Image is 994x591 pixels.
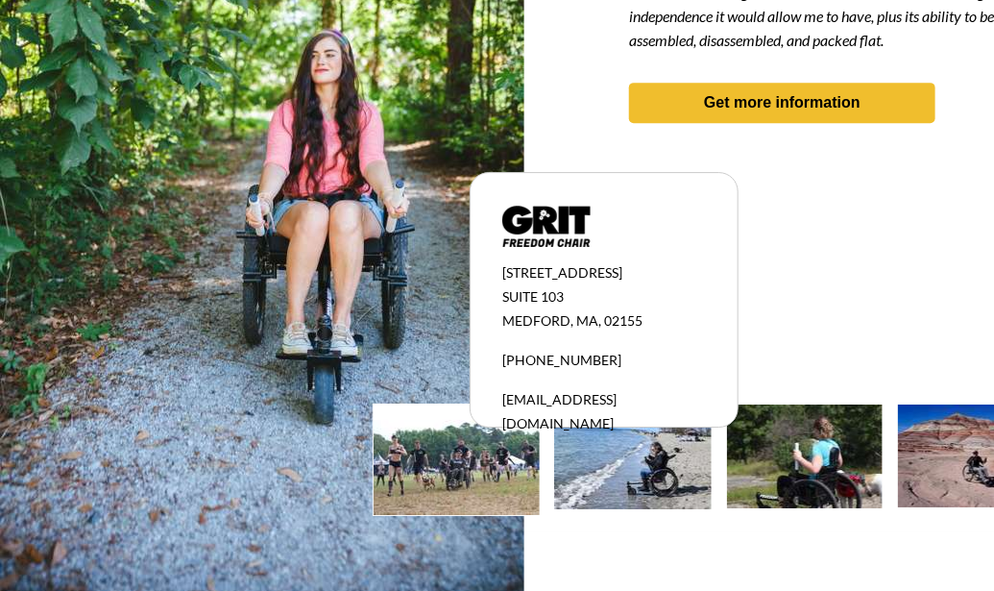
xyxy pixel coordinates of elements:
[502,312,642,329] span: MEDFORD, MA, 02155
[502,264,622,281] span: [STREET_ADDRESS]
[502,352,621,368] span: [PHONE_NUMBER]
[68,464,233,501] input: Get more information
[502,391,617,431] span: [EMAIL_ADDRESS][DOMAIN_NAME]
[502,288,564,305] span: SUITE 103
[629,83,935,123] a: Get more information
[704,94,861,111] strong: Get more information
